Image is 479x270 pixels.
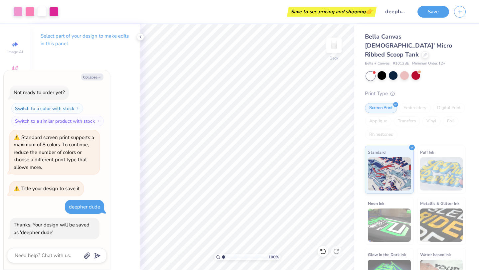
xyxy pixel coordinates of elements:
img: Metallic & Glitter Ink [420,208,463,242]
span: # 1012BE [393,61,409,67]
div: Applique [365,116,392,126]
div: Rhinestones [365,130,397,140]
span: 👉 [366,7,373,15]
button: Collapse [81,73,103,80]
span: 100 % [268,254,279,260]
span: Minimum Order: 12 + [412,61,445,67]
span: Neon Ink [368,200,384,207]
img: Standard [368,157,411,191]
span: Metallic & Glitter Ink [420,200,459,207]
img: Switch to a color with stock [76,106,80,110]
span: Bella + Canvas [365,61,390,67]
button: Switch to a color with stock [11,103,83,114]
img: Neon Ink [368,208,411,242]
div: Print Type [365,90,466,97]
img: Switch to a similar product with stock [96,119,100,123]
span: Puff Ink [420,149,434,156]
div: Save to see pricing and shipping [289,7,375,17]
div: Not ready to order yet? [14,89,65,96]
div: Vinyl [422,116,441,126]
div: Title your design to save it [21,185,80,192]
div: deepher dude [69,203,100,210]
img: Puff Ink [420,157,463,191]
span: Glow in the Dark Ink [368,251,406,258]
div: Foil [443,116,458,126]
div: Screen Print [365,103,397,113]
div: Digital Print [433,103,465,113]
div: Standard screen print supports a maximum of 8 colors. To continue, reduce the number of colors or... [14,134,94,171]
button: Save [417,6,449,18]
span: Standard [368,149,386,156]
input: Untitled Design [380,5,412,18]
div: Thanks. Your design will be saved as 'deepher dude' [14,221,89,236]
span: Image AI [7,49,23,55]
button: Switch to a similar product with stock [11,116,104,126]
div: Embroidery [399,103,431,113]
div: Back [330,55,338,61]
p: Select part of your design to make edits in this panel [41,32,130,48]
img: Back [327,39,341,52]
div: Transfers [394,116,420,126]
span: Bella Canvas [DEMOGRAPHIC_DATA]' Micro Ribbed Scoop Tank [365,33,452,59]
span: Water based Ink [420,251,451,258]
